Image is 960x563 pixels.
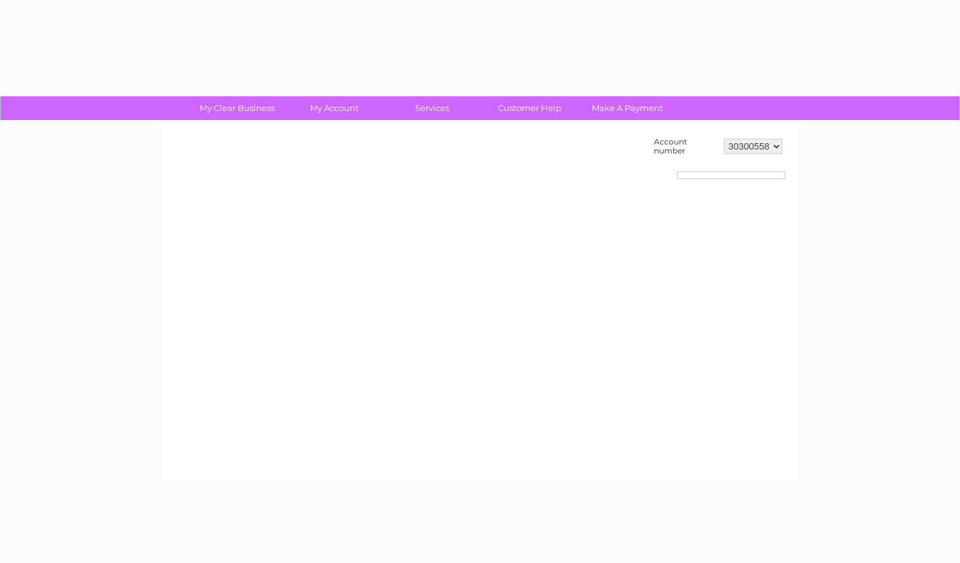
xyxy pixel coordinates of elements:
[477,96,583,120] a: Customer Help
[574,96,680,120] a: Make A Payment
[282,96,388,120] a: My Account
[379,96,485,120] a: Services
[184,96,290,120] a: My Clear Business
[651,134,721,159] td: Account number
